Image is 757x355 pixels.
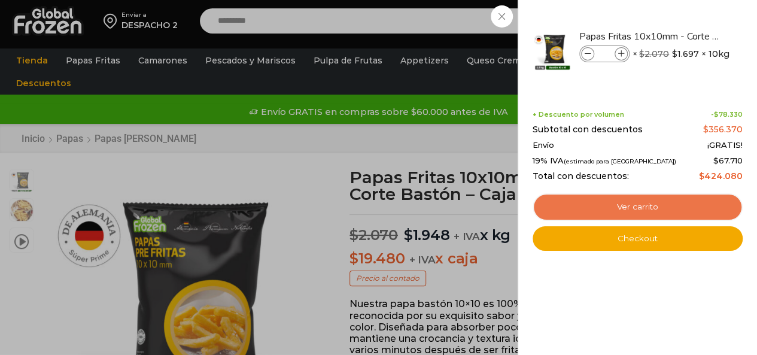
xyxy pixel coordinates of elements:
[713,156,743,165] span: 67.710
[533,171,629,181] span: Total con descuentos:
[639,48,644,59] span: $
[533,226,743,251] a: Checkout
[533,141,554,150] span: Envío
[639,48,669,59] bdi: 2.070
[595,47,613,60] input: Product quantity
[699,171,704,181] span: $
[703,124,709,135] span: $
[703,124,743,135] bdi: 356.370
[714,110,719,119] span: $
[699,171,743,181] bdi: 424.080
[713,156,719,165] span: $
[707,141,743,150] span: ¡GRATIS!
[711,111,743,119] span: -
[579,30,722,43] a: Papas Fritas 10x10mm - Corte Bastón - Caja 10 kg
[672,48,699,60] bdi: 1.697
[533,193,743,221] a: Ver carrito
[533,125,643,135] span: Subtotal con descuentos
[564,158,676,165] small: (estimado para [GEOGRAPHIC_DATA])
[533,156,676,166] span: 19% IVA
[633,45,729,62] span: × × 10kg
[533,111,624,119] span: + Descuento por volumen
[672,48,677,60] span: $
[714,110,743,119] bdi: 78.330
